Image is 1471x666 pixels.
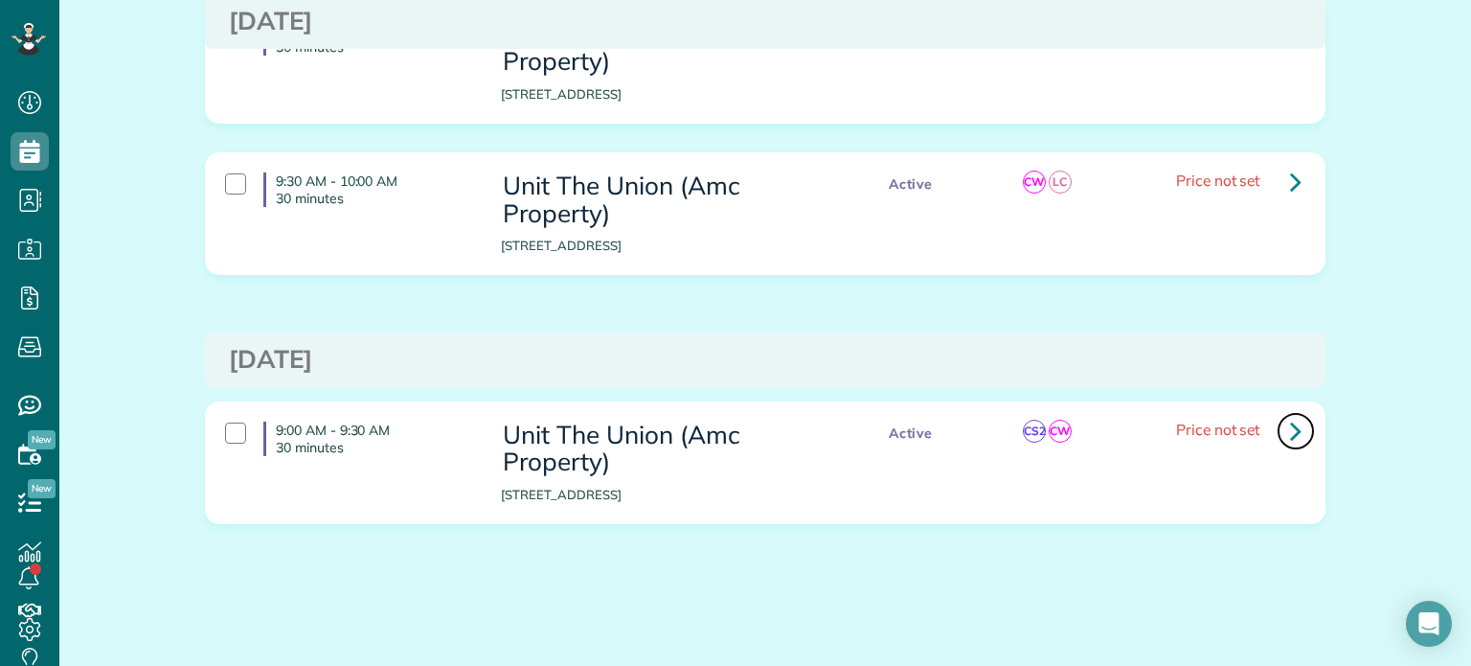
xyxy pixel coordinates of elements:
[1406,601,1452,647] div: Open Intercom Messenger
[276,190,472,207] p: 30 minutes
[263,422,472,456] h4: 9:00 AM - 9:30 AM
[263,172,472,207] h4: 9:30 AM - 10:00 AM
[501,172,840,227] h3: Unit The Union (Amc Property)
[229,8,1301,35] h3: [DATE]
[276,439,472,456] p: 30 minutes
[501,422,840,476] h3: Unit The Union (Amc Property)
[879,172,942,196] span: Active
[1176,171,1260,190] span: Price not set
[501,85,840,103] p: [STREET_ADDRESS]
[28,479,56,498] span: New
[1023,171,1046,194] span: CW
[1023,420,1046,443] span: CS2
[229,346,1301,374] h3: [DATE]
[501,237,840,255] p: [STREET_ADDRESS]
[1049,420,1072,443] span: CW
[501,486,840,504] p: [STREET_ADDRESS]
[28,430,56,449] span: New
[1049,171,1072,194] span: LC
[879,422,942,446] span: Active
[1176,420,1260,439] span: Price not set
